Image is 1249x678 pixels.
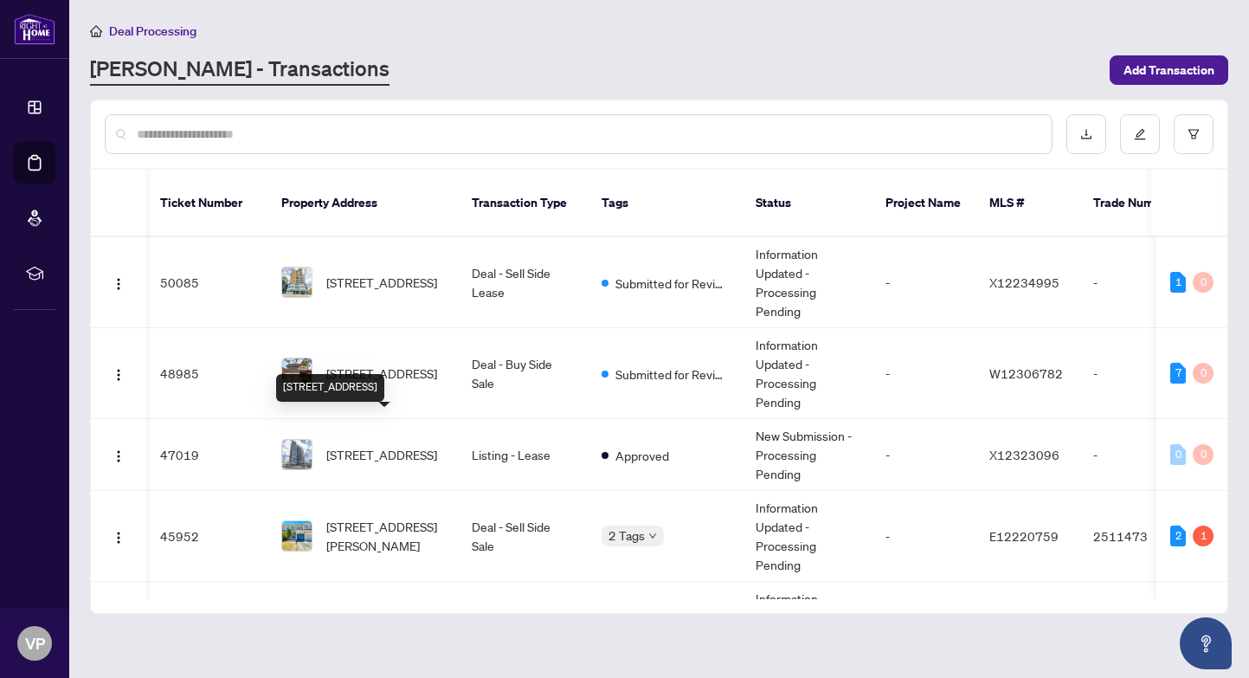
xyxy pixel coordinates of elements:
span: Approved [615,446,669,465]
td: - [1079,582,1201,673]
img: thumbnail-img [282,358,312,388]
span: Submitted for Review [615,274,728,293]
span: download [1080,128,1092,140]
img: thumbnail-img [282,440,312,469]
span: X12323096 [989,447,1059,462]
span: [STREET_ADDRESS] [326,273,437,292]
td: - [1079,328,1201,419]
td: 45952 [146,491,267,582]
td: Information Updated - Processing Pending [742,328,872,419]
span: home [90,25,102,37]
a: [PERSON_NAME] - Transactions [90,55,390,86]
span: Add Transaction [1123,56,1214,84]
div: 1 [1193,526,1214,546]
td: Information Updated - Processing Pending [742,491,872,582]
button: Logo [105,268,132,296]
th: Property Address [267,170,458,237]
div: 0 [1193,444,1214,465]
button: filter [1174,114,1214,154]
span: [STREET_ADDRESS][PERSON_NAME] [326,517,444,555]
span: down [648,532,657,540]
th: Tags [588,170,742,237]
div: 0 [1193,272,1214,293]
td: - [872,237,975,328]
img: thumbnail-img [282,268,312,297]
td: Listing - Lease [458,582,588,673]
td: Deal - Sell Side Lease [458,237,588,328]
div: 7 [1170,363,1186,384]
button: Logo [105,359,132,387]
td: Deal - Buy Side Sale [458,328,588,419]
img: Logo [112,449,126,463]
td: - [872,328,975,419]
button: download [1066,114,1106,154]
button: Add Transaction [1110,55,1228,85]
div: 0 [1170,444,1186,465]
td: 50085 [146,237,267,328]
th: Status [742,170,872,237]
div: [STREET_ADDRESS] [276,374,384,402]
img: thumbnail-img [282,521,312,551]
td: 47019 [146,419,267,491]
button: Logo [105,441,132,468]
span: filter [1188,128,1200,140]
span: X12234995 [989,274,1059,290]
span: [STREET_ADDRESS] [326,364,437,383]
td: Information Updated - Processing Pending [742,582,872,673]
th: Trade Number [1079,170,1201,237]
td: Deal - Sell Side Sale [458,491,588,582]
img: logo [14,13,55,45]
td: New Submission - Processing Pending [742,419,872,491]
span: VP [25,631,45,655]
th: MLS # [975,170,1079,237]
th: Transaction Type [458,170,588,237]
td: Listing - Lease [458,419,588,491]
button: Logo [105,522,132,550]
th: Project Name [872,170,975,237]
img: Logo [112,531,126,545]
span: Submitted for Review [615,365,728,384]
button: edit [1120,114,1160,154]
span: [STREET_ADDRESS] [326,445,437,464]
td: Information Updated - Processing Pending [742,237,872,328]
span: Deal Processing [109,23,196,39]
td: - [1079,419,1201,491]
th: Ticket Number [146,170,267,237]
td: - [872,419,975,491]
div: 0 [1193,363,1214,384]
td: - [872,582,975,673]
td: 48985 [146,328,267,419]
div: 2 [1170,526,1186,546]
span: E12220759 [989,528,1059,544]
span: W12306782 [989,365,1063,381]
span: 2 Tags [608,526,645,546]
span: edit [1134,128,1146,140]
div: 1 [1170,272,1186,293]
button: Open asap [1180,617,1232,669]
img: Logo [112,277,126,291]
td: - [1079,237,1201,328]
td: 2511473 [1079,491,1201,582]
td: 44427 [146,582,267,673]
td: - [872,491,975,582]
img: Logo [112,368,126,382]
